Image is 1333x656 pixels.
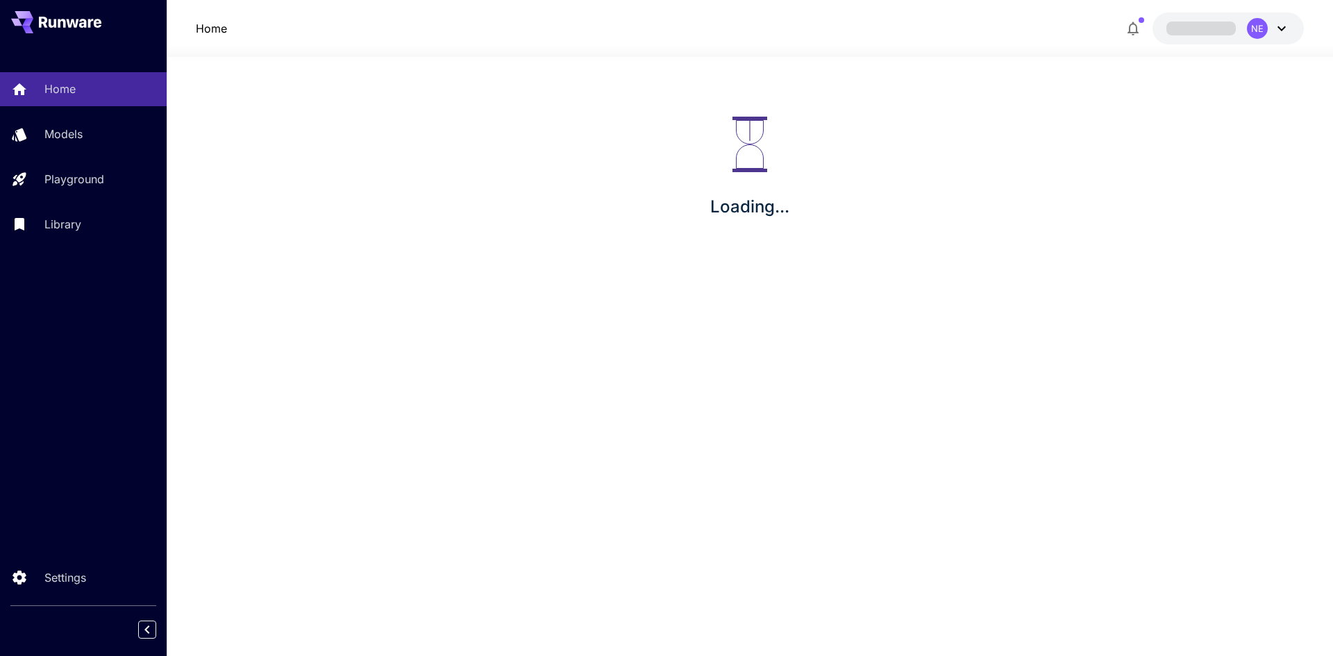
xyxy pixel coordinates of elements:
[138,621,156,639] button: Collapse sidebar
[1152,12,1304,44] button: NE
[710,194,789,219] p: Loading...
[149,617,167,642] div: Collapse sidebar
[44,569,86,586] p: Settings
[196,20,227,37] a: Home
[44,171,104,187] p: Playground
[1247,18,1268,39] div: NE
[44,216,81,233] p: Library
[196,20,227,37] nav: breadcrumb
[44,126,83,142] p: Models
[44,81,76,97] p: Home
